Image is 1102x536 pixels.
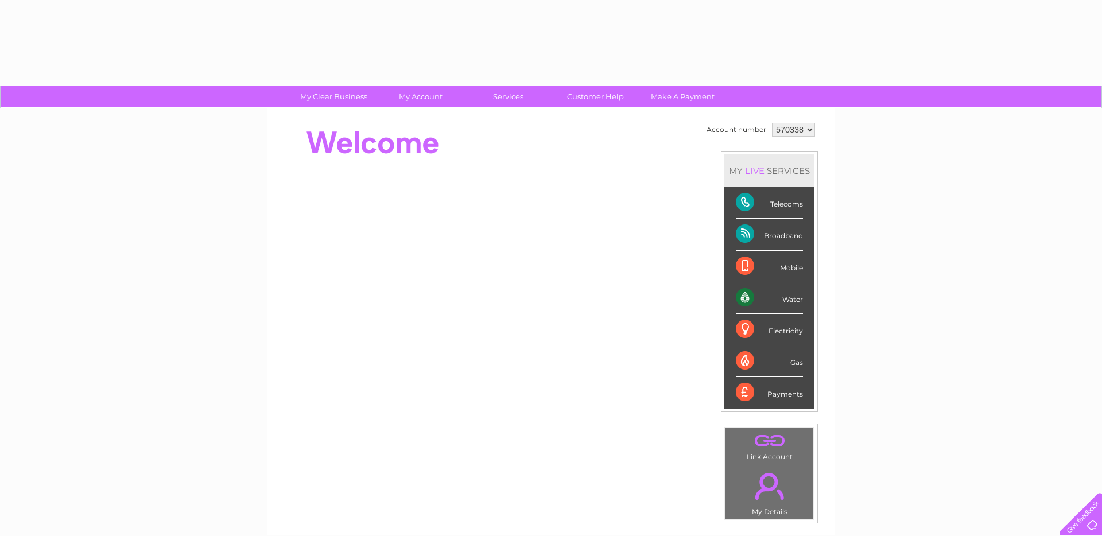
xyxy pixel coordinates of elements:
[736,187,803,219] div: Telecoms
[725,428,814,464] td: Link Account
[724,154,814,187] div: MY SERVICES
[635,86,730,107] a: Make A Payment
[736,377,803,408] div: Payments
[736,251,803,282] div: Mobile
[704,120,769,139] td: Account number
[736,314,803,345] div: Electricity
[725,463,814,519] td: My Details
[374,86,468,107] a: My Account
[736,282,803,314] div: Water
[736,345,803,377] div: Gas
[736,219,803,250] div: Broadband
[548,86,643,107] a: Customer Help
[728,431,810,451] a: .
[743,165,767,176] div: LIVE
[286,86,381,107] a: My Clear Business
[461,86,556,107] a: Services
[728,466,810,506] a: .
